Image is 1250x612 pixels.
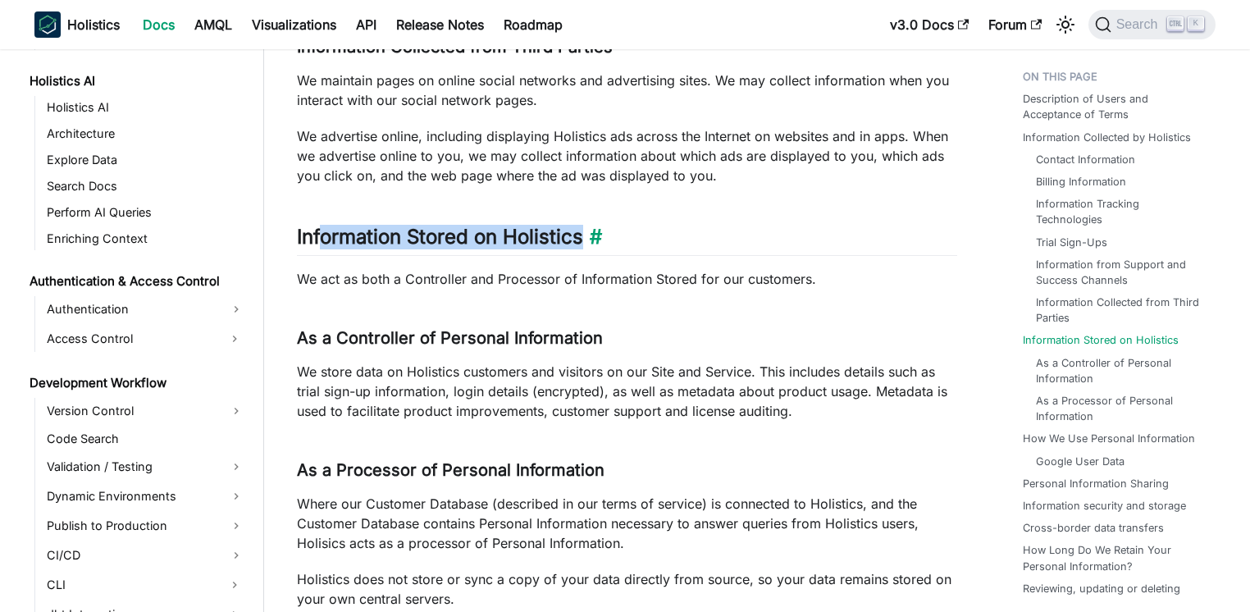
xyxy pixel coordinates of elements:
a: Access Control [42,326,220,352]
a: CI/CD [42,542,249,569]
a: Code Search [42,427,249,450]
h3: As a Processor of Personal Information [297,460,957,481]
a: Billing Information [1036,174,1126,190]
a: Information from Support and Success Channels [1036,257,1199,288]
a: Direct link to Information Stored on Holistics [583,225,602,249]
a: Authentication [42,296,249,322]
a: Visualizations [242,11,346,38]
a: Validation / Testing [42,454,249,480]
button: Search (Ctrl+K) [1088,10,1216,39]
a: Dynamic Environments [42,483,249,509]
a: Version Control [42,398,249,424]
p: We act as both a Controller and Processor of Information Stored for our customers. [297,269,957,289]
p: We store data on Holistics customers and visitors on our Site and Service. This includes details ... [297,362,957,421]
a: Development Workflow [25,372,249,395]
a: Publish to Production [42,513,249,539]
p: Holistics does not store or sync a copy of your data directly from source, so your data remains s... [297,569,957,609]
img: Holistics [34,11,61,38]
a: Architecture [42,122,249,145]
a: Information Collected from Third Parties [1036,295,1199,326]
a: Explore Data [42,148,249,171]
a: Reviewing, updating or deleting your Personal Information [1023,581,1206,612]
a: Information security and storage [1023,498,1186,514]
a: Trial Sign-Ups [1036,235,1107,250]
p: We maintain pages on online social networks and advertising sites. We may collect information whe... [297,71,957,110]
a: Contact Information [1036,152,1135,167]
a: Holistics AI [25,70,249,93]
a: How Long Do We Retain Your Personal Information? [1023,542,1206,573]
a: Information Tracking Technologies [1036,196,1199,227]
button: Expand sidebar category 'CLI' [220,572,249,598]
button: Expand sidebar category 'Access Control' [220,326,249,352]
a: As a Processor of Personal Information [1036,393,1199,424]
a: Google User Data [1036,454,1125,469]
a: Search Docs [42,175,249,198]
kbd: K [1188,16,1204,31]
button: Switch between dark and light mode (currently light mode) [1052,11,1079,38]
a: Roadmap [494,11,573,38]
a: Enriching Context [42,227,249,250]
a: Authentication & Access Control [25,270,249,293]
nav: Docs sidebar [18,49,264,612]
a: Personal Information Sharing [1023,476,1169,491]
h3: As a Controller of Personal Information [297,328,957,349]
a: Holistics AI [42,96,249,119]
a: Description of Users and Acceptance of Terms [1023,91,1206,122]
a: Docs [133,11,185,38]
a: As a Controller of Personal Information [1036,355,1199,386]
a: v3.0 Docs [880,11,979,38]
p: We advertise online, including displaying Holistics ads across the Internet on websites and in ap... [297,126,957,185]
a: HolisticsHolistics [34,11,120,38]
a: Forum [979,11,1052,38]
span: Search [1111,17,1168,32]
a: How We Use Personal Information [1023,431,1195,446]
a: Cross-border data transfers [1023,520,1164,536]
a: API [346,11,386,38]
a: AMQL [185,11,242,38]
a: Information Collected by Holistics [1023,130,1191,145]
h2: Information Stored on Holistics [297,225,957,256]
a: Information Stored on Holistics [1023,332,1179,348]
a: Release Notes [386,11,494,38]
p: Where our Customer Database (described in our terms of service) is connected to Holistics, and th... [297,494,957,553]
a: Perform AI Queries [42,201,249,224]
b: Holistics [67,15,120,34]
a: CLI [42,572,220,598]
